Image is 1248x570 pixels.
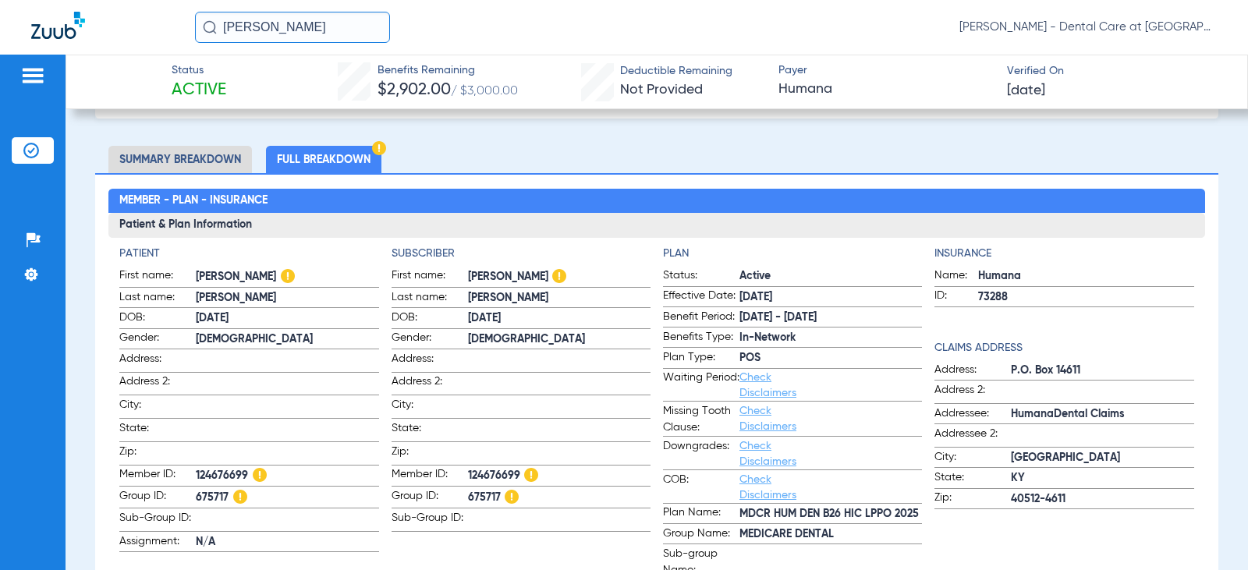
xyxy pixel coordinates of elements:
[934,449,1011,468] span: City:
[233,490,247,504] img: Hazard
[119,533,196,552] span: Assignment:
[739,526,922,543] span: MEDICARE DENTAL
[392,310,468,328] span: DOB:
[172,80,226,101] span: Active
[392,397,468,418] span: City:
[468,466,651,486] span: 124676699
[468,267,651,287] span: [PERSON_NAME]
[119,397,196,418] span: City:
[203,20,217,34] img: Search Icon
[119,466,196,486] span: Member ID:
[108,213,1204,238] h3: Patient & Plan Information
[978,268,1193,285] span: Humana
[108,146,252,173] li: Summary Breakdown
[196,267,378,287] span: [PERSON_NAME]
[392,351,468,372] span: Address:
[392,246,651,262] h4: Subscriber
[739,268,922,285] span: Active
[1011,450,1193,466] span: [GEOGRAPHIC_DATA]
[620,83,703,97] span: Not Provided
[253,468,267,482] img: Hazard
[119,310,196,328] span: DOB:
[468,488,651,508] span: 675717
[119,420,196,441] span: State:
[663,438,739,469] span: Downgrades:
[739,350,922,366] span: POS
[663,329,739,348] span: Benefits Type:
[108,189,1204,214] h2: Member - Plan - Insurance
[934,382,1011,403] span: Address 2:
[196,488,378,508] span: 675717
[468,290,651,306] span: [PERSON_NAME]
[739,474,796,501] a: Check Disclaimers
[20,66,45,85] img: hamburger-icon
[451,85,518,97] span: / $3,000.00
[1011,406,1193,423] span: HumanaDental Claims
[392,510,468,531] span: Sub-Group ID:
[172,62,226,79] span: Status
[196,534,378,551] span: N/A
[31,12,85,39] img: Zuub Logo
[505,490,519,504] img: Hazard
[392,267,468,287] span: First name:
[778,80,994,99] span: Humana
[934,267,978,286] span: Name:
[663,505,739,523] span: Plan Name:
[663,288,739,306] span: Effective Date:
[372,141,386,155] img: Hazard
[1011,363,1193,379] span: P.O. Box 14611
[739,405,796,432] a: Check Disclaimers
[934,340,1193,356] h4: Claims Address
[663,370,739,401] span: Waiting Period:
[959,19,1217,35] span: [PERSON_NAME] - Dental Care at [GEOGRAPHIC_DATA]
[468,310,651,327] span: [DATE]
[392,444,468,465] span: Zip:
[934,362,1011,381] span: Address:
[119,510,196,531] span: Sub-Group ID:
[552,269,566,283] img: Hazard
[1007,63,1222,80] span: Verified On
[392,289,468,308] span: Last name:
[663,349,739,368] span: Plan Type:
[378,82,451,98] span: $2,902.00
[392,466,468,486] span: Member ID:
[119,488,196,508] span: Group ID:
[739,506,922,522] span: MDCR HUM DEN B26 HIC LPPO 2025
[392,330,468,349] span: Gender:
[392,488,468,508] span: Group ID:
[739,330,922,346] span: In-Network
[934,288,978,306] span: ID:
[663,526,739,544] span: Group Name:
[1007,81,1045,101] span: [DATE]
[934,426,1011,447] span: Addressee 2:
[663,246,922,262] h4: Plan
[739,441,796,467] a: Check Disclaimers
[663,472,739,503] span: COB:
[663,403,739,436] span: Missing Tooth Clause:
[934,246,1193,262] h4: Insurance
[778,62,994,79] span: Payer
[119,444,196,465] span: Zip:
[1011,470,1193,487] span: KY
[524,468,538,482] img: Hazard
[196,466,378,486] span: 124676699
[119,246,378,262] h4: Patient
[934,469,1011,488] span: State:
[196,331,378,348] span: [DEMOGRAPHIC_DATA]
[119,330,196,349] span: Gender:
[739,372,796,398] a: Check Disclaimers
[196,310,378,327] span: [DATE]
[119,374,196,395] span: Address 2:
[196,290,378,306] span: [PERSON_NAME]
[119,267,196,287] span: First name:
[281,269,295,283] img: Hazard
[978,289,1193,306] span: 73288
[620,63,732,80] span: Deductible Remaining
[119,351,196,372] span: Address:
[378,62,518,79] span: Benefits Remaining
